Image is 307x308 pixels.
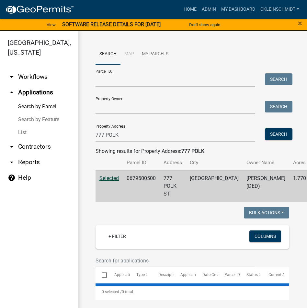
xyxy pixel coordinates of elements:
[160,155,186,170] th: Address
[103,230,131,242] a: + Filter
[186,155,243,170] th: City
[218,267,240,283] datatable-header-cell: Parcel ID
[8,89,16,96] i: arrow_drop_up
[96,267,108,283] datatable-header-cell: Select
[114,272,150,277] span: Application Number
[99,175,119,181] a: Selected
[244,207,289,218] button: Bulk Actions
[262,267,284,283] datatable-header-cell: Current Activity
[243,155,289,170] th: Owner Name
[136,272,145,277] span: Type
[160,170,186,202] td: 777 POLK ST
[199,3,219,16] a: Admin
[298,19,302,28] span: ×
[219,3,258,16] a: My Dashboard
[249,230,281,242] button: Columns
[138,44,172,65] a: My Parcels
[202,272,225,277] span: Date Created
[181,3,199,16] a: Home
[123,170,160,202] td: 0679500500
[96,44,120,65] a: Search
[8,143,16,151] i: arrow_drop_down
[123,155,160,170] th: Parcel ID
[180,272,197,277] span: Applicant
[246,272,258,277] span: Status
[265,128,292,140] button: Search
[8,174,16,182] i: help
[174,267,196,283] datatable-header-cell: Applicant
[240,267,262,283] datatable-header-cell: Status
[152,267,174,283] datatable-header-cell: Description
[158,272,178,277] span: Description
[265,73,292,85] button: Search
[258,3,302,16] a: ckleinschmidt
[96,147,289,155] div: Showing results for Property Address:
[224,272,240,277] span: Parcel ID
[62,21,161,27] strong: SOFTWARE RELEASE DETAILS FOR [DATE]
[44,19,58,30] a: View
[102,290,122,294] span: 0 selected /
[298,19,302,27] button: Close
[8,73,16,81] i: arrow_drop_down
[196,267,218,283] datatable-header-cell: Date Created
[108,267,130,283] datatable-header-cell: Application Number
[268,272,295,277] span: Current Activity
[243,170,289,202] td: [PERSON_NAME] (DED)
[265,101,292,112] button: Search
[96,254,255,267] input: Search for applications
[186,170,243,202] td: [GEOGRAPHIC_DATA]
[181,148,204,154] strong: 777 POLK
[96,284,289,300] div: 0 total
[187,19,223,30] button: Don't show again
[8,158,16,166] i: arrow_drop_down
[130,267,152,283] datatable-header-cell: Type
